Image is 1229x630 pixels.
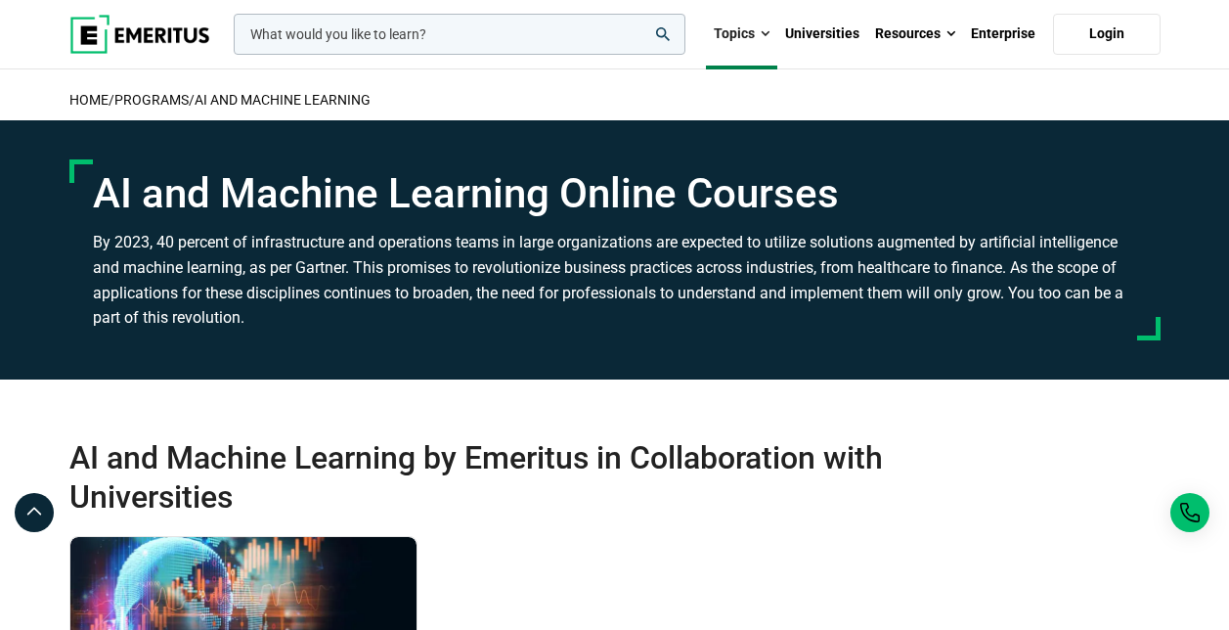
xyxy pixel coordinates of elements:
a: home [69,92,109,108]
h1: AI and Machine Learning Online Courses [93,169,1137,218]
p: By 2023, 40 percent of infrastructure and operations teams in large organizations are expected to... [93,230,1137,330]
input: woocommerce-product-search-field-0 [234,14,685,55]
a: Login [1053,14,1161,55]
h2: / / [69,79,1161,120]
a: AI and Machine Learning [195,92,371,108]
a: Programs [114,92,189,108]
h2: AI and Machine Learning by Emeritus in Collaboration with Universities [69,438,1051,517]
